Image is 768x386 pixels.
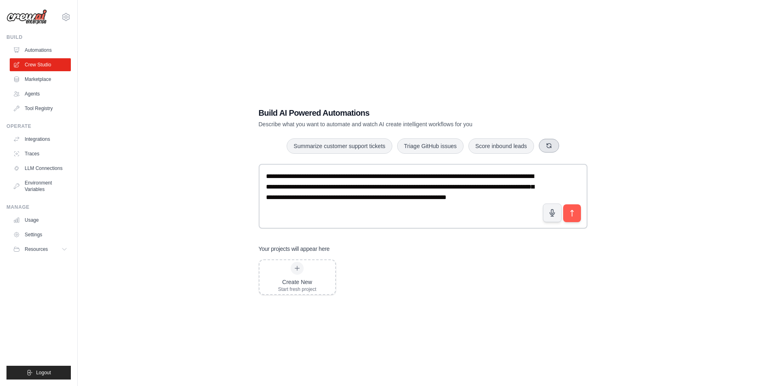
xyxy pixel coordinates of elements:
[10,176,71,196] a: Environment Variables
[397,138,464,154] button: Triage GitHub issues
[259,245,330,253] h3: Your projects will appear here
[6,204,71,210] div: Manage
[278,278,317,286] div: Create New
[25,246,48,252] span: Resources
[468,138,534,154] button: Score inbound leads
[287,138,392,154] button: Summarize customer support tickets
[10,228,71,241] a: Settings
[543,204,562,222] button: Click to speak your automation idea
[10,73,71,86] a: Marketplace
[6,34,71,40] div: Build
[10,87,71,100] a: Agents
[10,162,71,175] a: LLM Connections
[10,133,71,146] a: Integrations
[539,139,559,153] button: Get new suggestions
[10,44,71,57] a: Automations
[728,347,768,386] iframe: Chat Widget
[10,147,71,160] a: Traces
[259,120,531,128] p: Describe what you want to automate and watch AI create intelligent workflows for you
[259,107,531,119] h1: Build AI Powered Automations
[36,369,51,376] span: Logout
[6,366,71,380] button: Logout
[6,123,71,129] div: Operate
[278,286,317,293] div: Start fresh project
[10,214,71,227] a: Usage
[10,102,71,115] a: Tool Registry
[6,9,47,25] img: Logo
[10,243,71,256] button: Resources
[10,58,71,71] a: Crew Studio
